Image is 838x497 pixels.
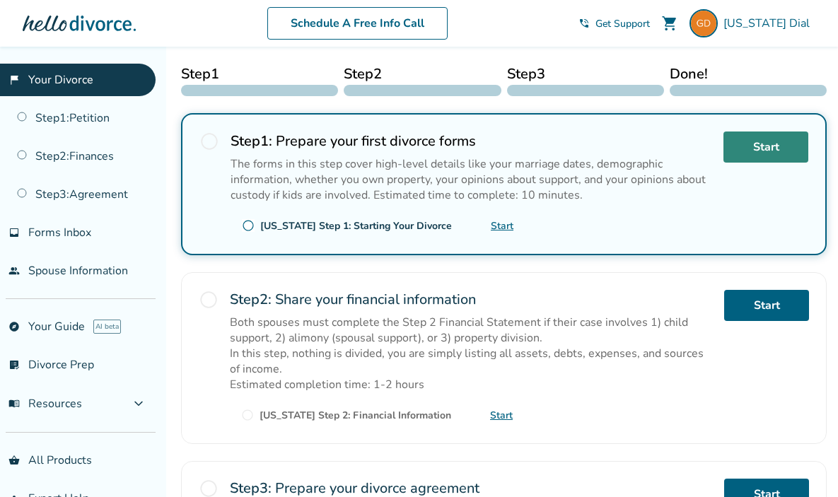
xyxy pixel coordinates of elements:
[231,156,712,203] p: The forms in this step cover high-level details like your marriage dates, demographic information...
[230,346,713,377] p: In this step, nothing is divided, you are simply listing all assets, debts, expenses, and sources...
[8,359,20,370] span: list_alt_check
[724,290,809,321] a: Start
[230,290,713,309] h2: Share your financial information
[8,396,82,411] span: Resources
[130,395,147,412] span: expand_more
[670,64,827,85] span: Done!
[230,377,713,392] p: Estimated completion time: 1-2 hours
[723,131,808,163] a: Start
[689,9,718,37] img: gail+georgia@blueskiesmediation.com
[241,409,254,421] span: radio_button_unchecked
[93,320,121,334] span: AI beta
[181,64,338,85] span: Step 1
[661,15,678,32] span: shopping_cart
[578,17,650,30] a: phone_in_talkGet Support
[767,429,838,497] iframe: Chat Widget
[8,455,20,466] span: shopping_basket
[231,131,272,151] strong: Step 1 :
[8,398,20,409] span: menu_book
[260,409,451,422] div: [US_STATE] Step 2: Financial Information
[260,219,452,233] div: [US_STATE] Step 1: Starting Your Divorce
[595,17,650,30] span: Get Support
[491,219,513,233] a: Start
[242,219,255,232] span: radio_button_unchecked
[8,321,20,332] span: explore
[267,7,448,40] a: Schedule A Free Info Call
[8,74,20,86] span: flag_2
[231,131,712,151] h2: Prepare your first divorce forms
[8,265,20,276] span: people
[199,290,219,310] span: radio_button_unchecked
[28,225,91,240] span: Forms Inbox
[507,64,664,85] span: Step 3
[490,409,513,422] a: Start
[230,315,713,346] p: Both spouses must complete the Step 2 Financial Statement if their case involves 1) child support...
[199,131,219,151] span: radio_button_unchecked
[230,290,272,309] strong: Step 2 :
[344,64,501,85] span: Step 2
[8,227,20,238] span: inbox
[723,16,815,31] span: [US_STATE] Dial
[578,18,590,29] span: phone_in_talk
